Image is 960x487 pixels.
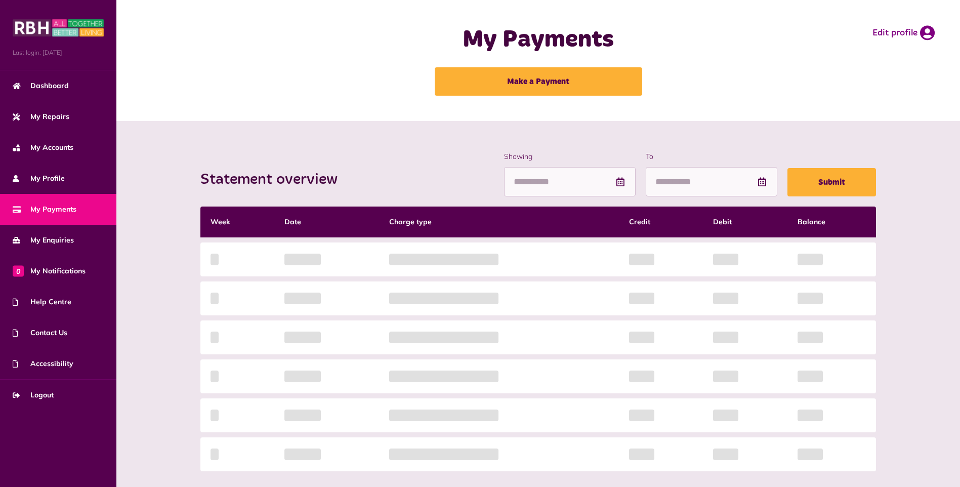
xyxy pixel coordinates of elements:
span: My Payments [13,204,76,215]
a: Edit profile [872,25,935,40]
span: Last login: [DATE] [13,48,104,57]
a: Make a Payment [435,67,642,96]
h1: My Payments [338,25,739,55]
span: Help Centre [13,297,71,307]
span: 0 [13,265,24,276]
span: My Notifications [13,266,86,276]
span: Accessibility [13,358,73,369]
span: My Repairs [13,111,69,122]
span: Contact Us [13,328,67,338]
span: My Profile [13,173,65,184]
span: Dashboard [13,80,69,91]
span: Logout [13,390,54,400]
img: MyRBH [13,18,104,38]
span: My Enquiries [13,235,74,246]
span: My Accounts [13,142,73,153]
